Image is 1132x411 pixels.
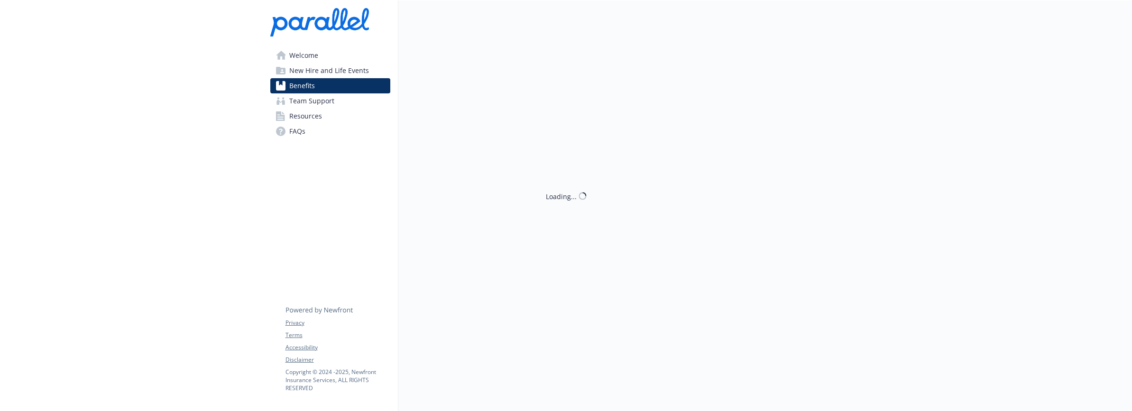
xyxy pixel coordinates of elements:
span: Benefits [289,78,315,93]
a: Resources [270,109,390,124]
a: Terms [285,331,390,339]
a: Accessibility [285,343,390,352]
p: Copyright © 2024 - 2025 , Newfront Insurance Services, ALL RIGHTS RESERVED [285,368,390,392]
a: Welcome [270,48,390,63]
a: Disclaimer [285,356,390,364]
a: FAQs [270,124,390,139]
span: Team Support [289,93,334,109]
span: FAQs [289,124,305,139]
span: Resources [289,109,322,124]
span: Welcome [289,48,318,63]
a: Privacy [285,319,390,327]
a: New Hire and Life Events [270,63,390,78]
div: Loading... [546,191,577,201]
span: New Hire and Life Events [289,63,369,78]
a: Team Support [270,93,390,109]
a: Benefits [270,78,390,93]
